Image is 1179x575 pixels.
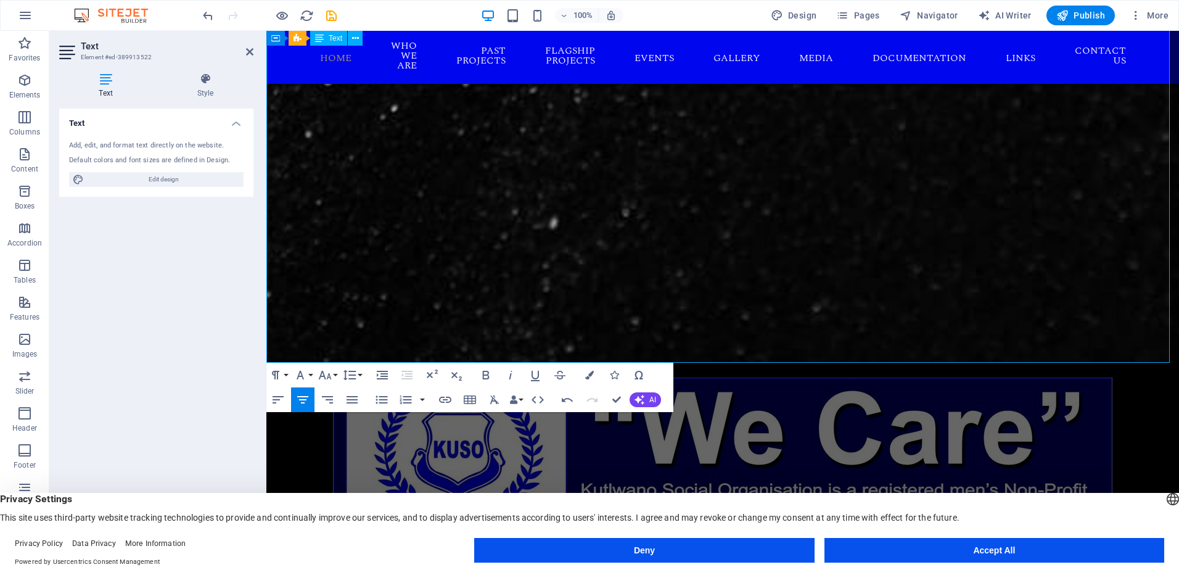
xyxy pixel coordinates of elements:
button: Italic (Ctrl+I) [499,363,522,387]
button: Bold (Ctrl+B) [474,363,498,387]
button: Redo (Ctrl+Shift+Z) [580,387,604,412]
button: Align Center [291,387,314,412]
p: Boxes [15,201,35,211]
button: Colors [578,363,601,387]
button: Paragraph Format [266,363,290,387]
button: More [1125,6,1173,25]
button: Superscript [420,363,443,387]
button: Unordered List [370,387,393,412]
button: save [324,8,339,23]
h4: Style [157,73,253,99]
button: Align Left [266,387,290,412]
h6: 100% [573,8,593,23]
p: Columns [9,127,40,137]
button: Edit design [69,172,244,187]
button: reload [299,8,314,23]
button: Strikethrough [548,363,572,387]
p: Tables [14,275,36,285]
button: HTML [526,387,549,412]
h4: Text [59,73,157,99]
button: Subscript [445,363,468,387]
button: Undo (Ctrl+Z) [556,387,579,412]
i: Undo: Delete elements (Ctrl+Z) [201,9,215,23]
button: Font Family [291,363,314,387]
div: Design (Ctrl+Alt+Y) [766,6,822,25]
span: Pages [836,9,879,22]
button: 100% [555,8,599,23]
p: Header [12,423,37,433]
button: Align Right [316,387,339,412]
button: Line Height [340,363,364,387]
span: Text [329,35,342,42]
button: Increase Indent [371,363,394,387]
i: On resize automatically adjust zoom level to fit chosen device. [606,10,617,21]
button: Confirm (Ctrl+⏎) [605,387,628,412]
span: Edit design [88,172,240,187]
div: Default colors and font sizes are defined in Design. [69,155,244,166]
button: Publish [1046,6,1115,25]
span: Navigator [900,9,958,22]
div: Add, edit, and format text directly on the website. [69,141,244,151]
button: Special Characters [627,363,651,387]
button: Clear Formatting [483,387,506,412]
h4: Text [59,109,253,131]
img: Editor Logo [71,8,163,23]
button: undo [200,8,215,23]
button: Pages [831,6,884,25]
h3: Element #ed-389913522 [81,52,229,63]
button: Design [766,6,822,25]
p: Accordion [7,238,42,248]
span: AI Writer [978,9,1032,22]
span: AI [649,396,656,403]
span: Publish [1056,9,1105,22]
button: Navigator [895,6,963,25]
i: Reload page [300,9,314,23]
span: More [1130,9,1169,22]
button: Ordered List [394,387,417,412]
p: Footer [14,460,36,470]
button: Click here to leave preview mode and continue editing [274,8,289,23]
button: Data Bindings [507,387,525,412]
button: Underline (Ctrl+U) [524,363,547,387]
button: Insert Link [433,387,457,412]
p: Elements [9,90,41,100]
p: Content [11,164,38,174]
p: Slider [15,386,35,396]
p: Favorites [9,53,40,63]
button: Ordered List [417,387,427,412]
button: Align Justify [340,387,364,412]
p: Features [10,312,39,322]
button: Insert Table [458,387,482,412]
button: Icons [602,363,626,387]
button: AI Writer [973,6,1037,25]
button: Font Size [316,363,339,387]
button: AI [630,392,661,407]
span: Design [771,9,817,22]
i: Save (Ctrl+S) [324,9,339,23]
p: Images [12,349,38,359]
h2: Text [81,41,253,52]
button: Decrease Indent [395,363,419,387]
